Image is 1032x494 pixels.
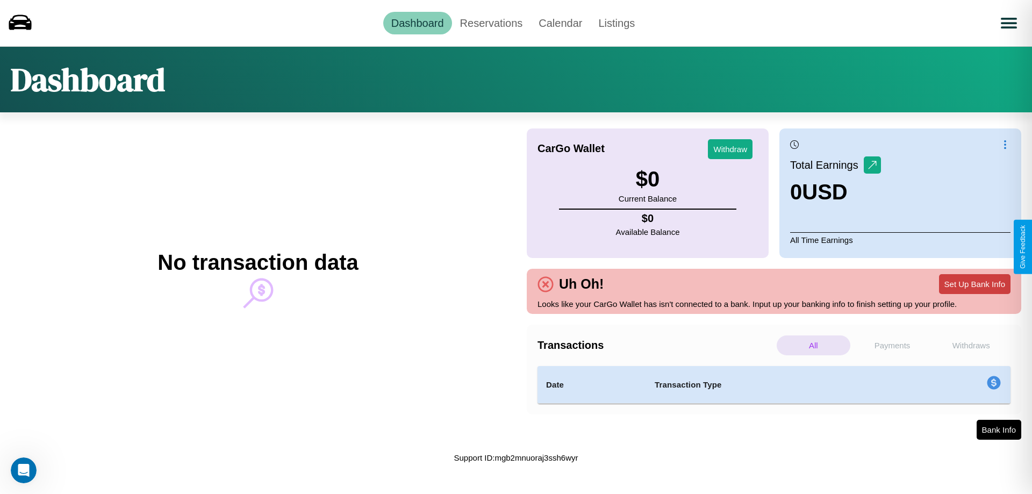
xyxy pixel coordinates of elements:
[1019,225,1027,269] div: Give Feedback
[977,420,1021,440] button: Bank Info
[11,58,165,102] h1: Dashboard
[531,12,590,34] a: Calendar
[537,366,1010,404] table: simple table
[994,8,1024,38] button: Open menu
[708,139,752,159] button: Withdraw
[790,180,881,204] h3: 0 USD
[11,457,37,483] iframe: Intercom live chat
[537,339,774,352] h4: Transactions
[616,212,680,225] h4: $ 0
[454,450,578,465] p: Support ID: mgb2mnuoraj3ssh6wyr
[934,335,1008,355] p: Withdraws
[590,12,643,34] a: Listings
[856,335,929,355] p: Payments
[452,12,531,34] a: Reservations
[777,335,850,355] p: All
[554,276,609,292] h4: Uh Oh!
[537,297,1010,311] p: Looks like your CarGo Wallet has isn't connected to a bank. Input up your banking info to finish ...
[383,12,452,34] a: Dashboard
[619,167,677,191] h3: $ 0
[939,274,1010,294] button: Set Up Bank Info
[619,191,677,206] p: Current Balance
[655,378,899,391] h4: Transaction Type
[790,232,1010,247] p: All Time Earnings
[616,225,680,239] p: Available Balance
[537,142,605,155] h4: CarGo Wallet
[157,250,358,275] h2: No transaction data
[790,155,864,175] p: Total Earnings
[546,378,637,391] h4: Date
